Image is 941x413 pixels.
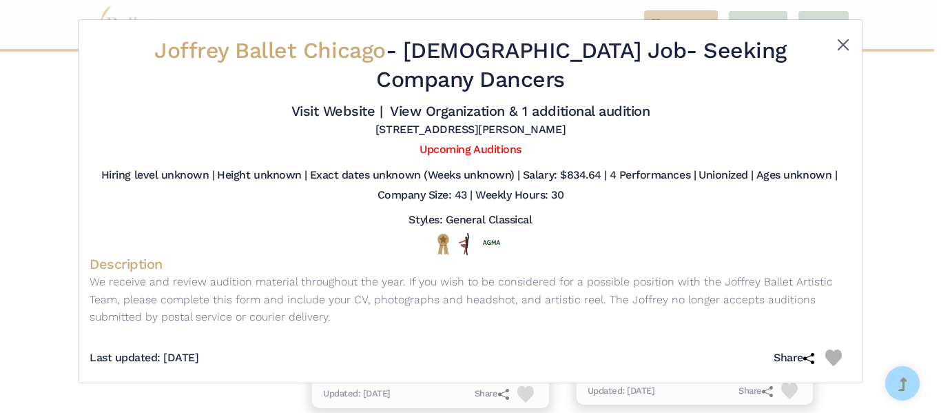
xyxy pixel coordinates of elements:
[475,188,563,203] h5: Weekly Hours: 30
[375,123,566,137] h5: [STREET_ADDRESS][PERSON_NAME]
[420,143,521,156] a: Upcoming Auditions
[403,37,686,63] span: [DEMOGRAPHIC_DATA] Job
[291,103,383,119] a: Visit Website |
[378,188,473,203] h5: Company Size: 43 |
[90,255,851,273] h4: Description
[774,351,825,365] h5: Share
[459,233,469,255] img: All
[610,168,696,183] h5: 4 Performances |
[699,168,754,183] h5: Unionized |
[756,168,837,183] h5: Ages unknown |
[523,168,607,183] h5: Salary: $834.64 |
[310,168,520,183] h5: Exact dates unknown (Weeks unknown) |
[825,350,842,366] img: Heart
[101,168,214,183] h5: Hiring level unknown |
[90,351,198,365] h5: Last updated: [DATE]
[90,273,851,326] p: We receive and review audition material throughout the year. If you wish to be considered for a p...
[435,233,452,254] img: National
[409,213,532,228] h5: Styles: General Classical
[390,103,650,119] a: View Organization & 1 additional audition
[483,239,500,246] img: Union
[154,37,385,63] span: Joffrey Ballet Chicago
[217,168,307,183] h5: Height unknown |
[835,37,851,53] button: Close
[153,37,788,94] h2: - - Seeking Company Dancers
